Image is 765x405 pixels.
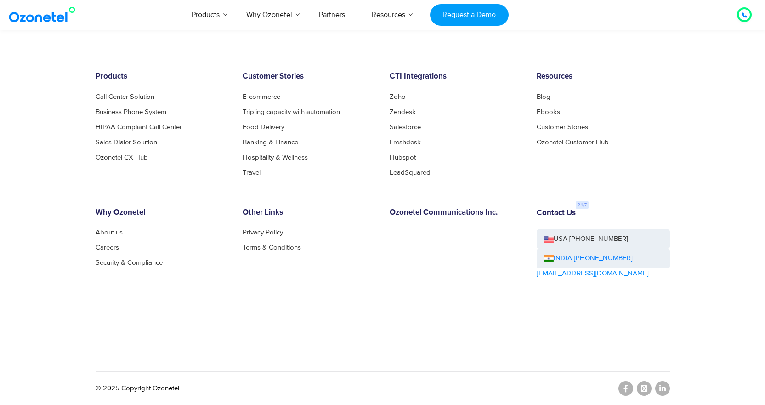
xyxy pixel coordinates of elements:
[243,208,376,217] h6: Other Links
[96,208,229,217] h6: Why Ozonetel
[243,72,376,81] h6: Customer Stories
[390,208,523,217] h6: Ozonetel Communications Inc.
[537,229,670,249] a: USA [PHONE_NUMBER]
[96,383,179,394] p: © 2025 Copyright Ozonetel
[390,124,421,131] a: Salesforce
[96,139,157,146] a: Sales Dialer Solution
[96,93,154,100] a: Call Center Solution
[243,139,298,146] a: Banking & Finance
[430,4,509,26] a: Request a Demo
[96,259,163,266] a: Security & Compliance
[537,93,550,100] a: Blog
[96,108,166,115] a: Business Phone System
[96,229,123,236] a: About us
[537,268,649,279] a: [EMAIL_ADDRESS][DOMAIN_NAME]
[390,93,406,100] a: Zoho
[537,72,670,81] h6: Resources
[390,139,421,146] a: Freshdesk
[390,108,416,115] a: Zendesk
[390,72,523,81] h6: CTI Integrations
[544,236,554,243] img: us-flag.png
[96,244,119,251] a: Careers
[96,154,148,161] a: Ozonetel CX Hub
[243,169,261,176] a: Travel
[243,108,340,115] a: Tripling capacity with automation
[537,209,576,218] h6: Contact Us
[537,108,560,115] a: Ebooks
[544,255,554,262] img: ind-flag.png
[390,154,416,161] a: Hubspot
[243,93,280,100] a: E-commerce
[243,124,284,131] a: Food Delivery
[243,154,308,161] a: Hospitality & Wellness
[96,124,182,131] a: HIPAA Compliant Call Center
[537,124,588,131] a: Customer Stories
[544,253,633,264] a: INDIA [PHONE_NUMBER]
[243,229,283,236] a: Privacy Policy
[96,72,229,81] h6: Products
[537,139,609,146] a: Ozonetel Customer Hub
[390,169,431,176] a: LeadSquared
[243,244,301,251] a: Terms & Conditions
